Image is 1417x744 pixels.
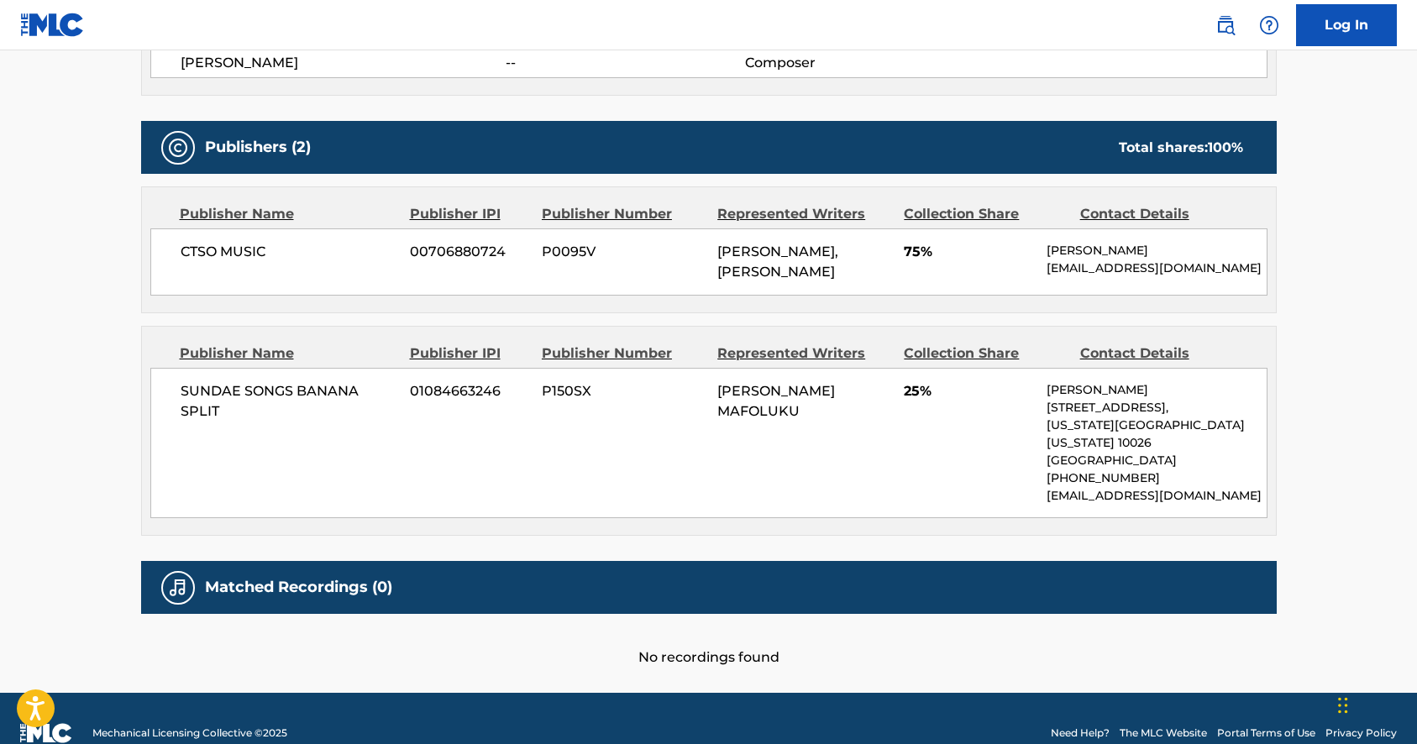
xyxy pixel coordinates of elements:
div: Total shares: [1119,138,1243,158]
div: No recordings found [141,614,1277,668]
p: [PERSON_NAME] [1047,242,1266,259]
span: 25% [904,381,1034,401]
p: [PERSON_NAME] [1047,381,1266,399]
div: Represented Writers [717,343,891,364]
span: 100 % [1208,139,1243,155]
div: Publisher Name [180,204,397,224]
img: help [1259,15,1279,35]
div: Contact Details [1080,204,1243,224]
div: Publisher Name [180,343,397,364]
img: Publishers [168,138,188,158]
span: [PERSON_NAME] [181,53,506,73]
span: [PERSON_NAME] MAFOLUKU [717,383,835,419]
img: MLC Logo [20,13,85,37]
div: Publisher IPI [410,204,529,224]
p: [EMAIL_ADDRESS][DOMAIN_NAME] [1047,487,1266,505]
img: logo [20,723,72,743]
h5: Publishers (2) [205,138,311,157]
div: Collection Share [904,204,1067,224]
a: Privacy Policy [1325,726,1397,741]
span: [PERSON_NAME], [PERSON_NAME] [717,244,838,280]
span: Mechanical Licensing Collective © 2025 [92,726,287,741]
p: [GEOGRAPHIC_DATA] [1047,452,1266,469]
div: Contact Details [1080,343,1243,364]
span: Composer [745,53,963,73]
div: Publisher Number [542,343,705,364]
span: P0095V [542,242,705,262]
div: Collection Share [904,343,1067,364]
div: Represented Writers [717,204,891,224]
a: Portal Terms of Use [1217,726,1315,741]
a: Need Help? [1051,726,1110,741]
span: -- [506,53,744,73]
p: [EMAIL_ADDRESS][DOMAIN_NAME] [1047,259,1266,277]
p: [PHONE_NUMBER] [1047,469,1266,487]
a: The MLC Website [1120,726,1207,741]
div: Help [1252,8,1286,42]
span: SUNDAE SONGS BANANA SPLIT [181,381,398,422]
p: [STREET_ADDRESS], [1047,399,1266,417]
a: Public Search [1209,8,1242,42]
span: 75% [904,242,1034,262]
span: P150SX [542,381,705,401]
span: 00706880724 [410,242,529,262]
h5: Matched Recordings (0) [205,578,392,597]
div: Drag [1338,680,1348,731]
div: Publisher Number [542,204,705,224]
span: 01084663246 [410,381,529,401]
div: Publisher IPI [410,343,529,364]
iframe: Chat Widget [1333,663,1417,744]
span: CTSO MUSIC [181,242,398,262]
a: Log In [1296,4,1397,46]
img: search [1215,15,1236,35]
p: [US_STATE][GEOGRAPHIC_DATA][US_STATE] 10026 [1047,417,1266,452]
img: Matched Recordings [168,578,188,598]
